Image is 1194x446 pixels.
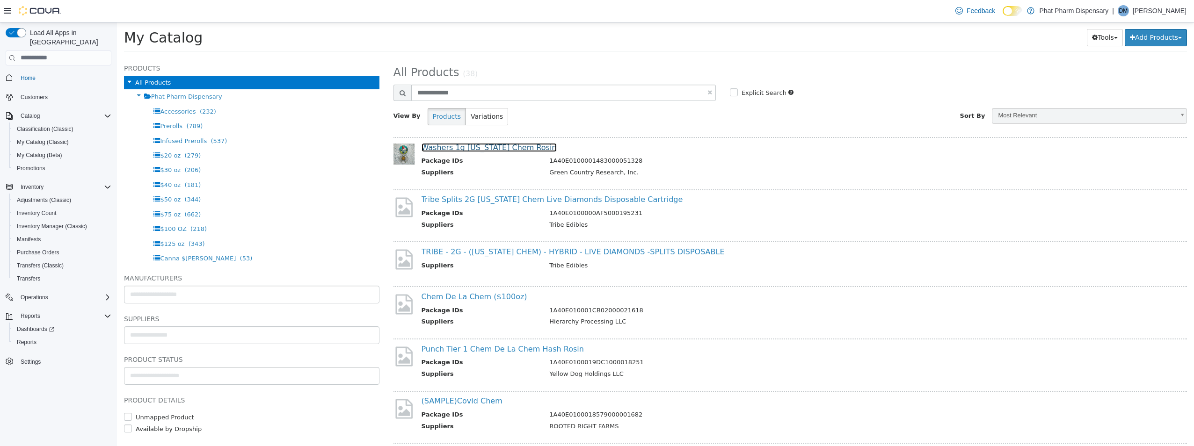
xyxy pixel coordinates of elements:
small: (38) [346,47,361,56]
a: Inventory Manager (Classic) [13,221,91,232]
label: Unmapped Product [16,390,77,400]
span: Catalog [21,112,40,120]
div: Devyn Mckee [1118,5,1129,16]
span: Promotions [13,163,111,174]
a: Home [17,72,39,84]
a: Transfers (Classic) [13,260,67,271]
span: Transfers [13,273,111,284]
td: ROOTED RIGHT FARMS [425,399,1031,411]
th: Suppliers [305,238,426,250]
p: Phat Pharm Dispensary [1039,5,1108,16]
a: Classification (Classic) [13,123,77,135]
th: Package IDs [305,283,426,295]
span: Promotions [17,165,45,172]
button: Reports [9,336,115,349]
a: Manifests [13,234,44,245]
span: $40 oz [43,159,64,166]
th: Package IDs [305,388,426,399]
th: Package IDs [305,186,426,198]
span: $75 oz [43,188,64,195]
td: Tribe Edibles [425,198,1031,209]
span: Adjustments (Classic) [13,194,111,206]
a: Purchase Orders [13,247,63,258]
span: Operations [21,294,48,301]
h5: Manufacturers [7,250,262,261]
td: Tribe Edibles [425,238,1031,250]
span: (218) [73,203,90,210]
nav: Complex example [6,67,111,393]
th: Package IDs [305,335,426,347]
span: My Catalog [7,7,86,23]
a: (SAMPLE)Covid Chem [305,374,386,383]
span: Manifests [17,236,41,243]
td: 1A40E0100001483000051328 [425,134,1031,145]
span: $50 oz [43,173,64,180]
span: My Catalog (Classic) [13,137,111,148]
a: Dashboards [9,323,115,336]
img: missing-image.png [277,225,298,248]
img: missing-image.png [277,375,298,398]
td: Yellow Dog Holdings LLC [425,347,1031,359]
h5: Products [7,40,262,51]
button: Customers [2,90,115,104]
img: Cova [19,6,61,15]
span: DM [1119,5,1128,16]
img: missing-image.png [277,270,298,293]
a: Transfers [13,273,44,284]
span: (181) [67,159,84,166]
button: Operations [2,291,115,304]
span: (789) [69,100,86,107]
h5: Product Details [7,372,262,383]
span: Operations [17,292,111,303]
span: View By [277,90,304,97]
span: Purchase Orders [17,249,59,256]
label: Available by Dropship [16,402,85,411]
img: 150 [277,121,298,142]
h5: Product Status [7,331,262,343]
button: Settings [2,354,115,368]
span: Transfers [17,275,40,282]
button: Adjustments (Classic) [9,194,115,207]
span: Reports [21,312,40,320]
button: Purchase Orders [9,246,115,259]
span: Manifests [13,234,111,245]
a: Washers 1g [US_STATE] Chem Rosin [305,121,440,129]
td: 1A40E0100000AF5000195231 [425,186,1031,198]
img: missing-image.png [277,323,298,345]
span: $125 oz [43,218,67,225]
span: Classification (Classic) [17,125,73,133]
span: Prerolls [43,100,66,107]
button: Add Products [1008,7,1070,24]
th: Suppliers [305,198,426,209]
th: Package IDs [305,134,426,145]
button: My Catalog (Classic) [9,136,115,149]
span: Classification (Classic) [13,123,111,135]
button: Home [2,71,115,85]
span: Settings [21,358,41,366]
a: Promotions [13,163,49,174]
span: All Products [18,57,54,64]
button: Catalog [17,110,44,122]
th: Suppliers [305,295,426,306]
a: Adjustments (Classic) [13,194,75,206]
th: Suppliers [305,347,426,359]
a: My Catalog (Classic) [13,137,73,148]
button: Transfers [9,272,115,285]
p: | [1112,5,1114,16]
a: Tribe Splits 2G [US_STATE] Chem Live Diamonds Disposable Cartridge [305,173,566,181]
span: Catalog [17,110,111,122]
span: Inventory Manager (Classic) [13,221,111,232]
td: 1A40E0100018579000001682 [425,388,1031,399]
span: Inventory [17,181,111,193]
button: Classification (Classic) [9,122,115,136]
span: Inventory Manager (Classic) [17,223,87,230]
button: Catalog [2,109,115,122]
span: Transfers (Classic) [17,262,64,269]
span: (206) [67,144,84,151]
button: Inventory [2,180,115,194]
a: Dashboards [13,324,58,335]
a: Reports [13,337,40,348]
span: (662) [67,188,84,195]
a: Feedback [952,1,999,20]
